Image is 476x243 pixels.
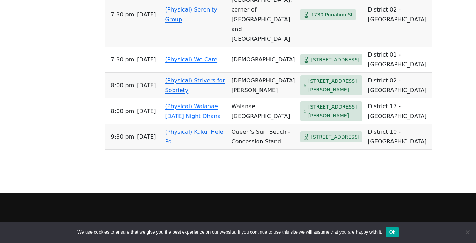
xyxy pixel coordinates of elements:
[137,10,156,20] span: [DATE]
[229,73,298,98] td: [DEMOGRAPHIC_DATA][PERSON_NAME]
[171,221,305,231] h2: Contact
[165,128,224,145] a: (Physical) Kukui Hele Po
[308,77,360,94] span: [STREET_ADDRESS][PERSON_NAME]
[386,227,399,237] button: Ok
[111,106,134,116] span: 8:00 PM
[464,229,471,236] span: No
[229,98,298,124] td: Waianae [GEOGRAPHIC_DATA]
[365,47,432,73] td: District 01 - [GEOGRAPHIC_DATA]
[229,47,298,73] td: [DEMOGRAPHIC_DATA]
[137,81,156,90] span: [DATE]
[308,103,360,120] span: [STREET_ADDRESS][PERSON_NAME]
[111,132,134,142] span: 9:30 PM
[165,56,218,63] a: (Physical) We Care
[365,98,432,124] td: District 17 - [GEOGRAPHIC_DATA]
[137,106,156,116] span: [DATE]
[165,6,217,23] a: (Physical) Serenity Group
[111,55,134,65] span: 7:30 PM
[229,124,298,150] td: Queen's Surf Beach - Concession Stand
[365,124,432,150] td: District 10 - [GEOGRAPHIC_DATA]
[311,56,359,64] span: [STREET_ADDRESS]
[165,77,225,94] a: (Physical) Strivers for Sobriety
[137,55,156,65] span: [DATE]
[24,221,157,231] h2: About
[311,133,359,141] span: [STREET_ADDRESS]
[77,229,382,236] span: We use cookies to ensure that we give you the best experience on our website. If you continue to ...
[111,10,134,20] span: 7:30 PM
[365,73,432,98] td: District 02 - [GEOGRAPHIC_DATA]
[111,81,134,90] span: 8:00 PM
[311,10,353,19] span: 1730 Punahou St
[165,103,221,119] a: (Physical) Waianae [DATE] Night Ohana
[137,132,156,142] span: [DATE]
[319,221,452,231] h2: Recent Post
